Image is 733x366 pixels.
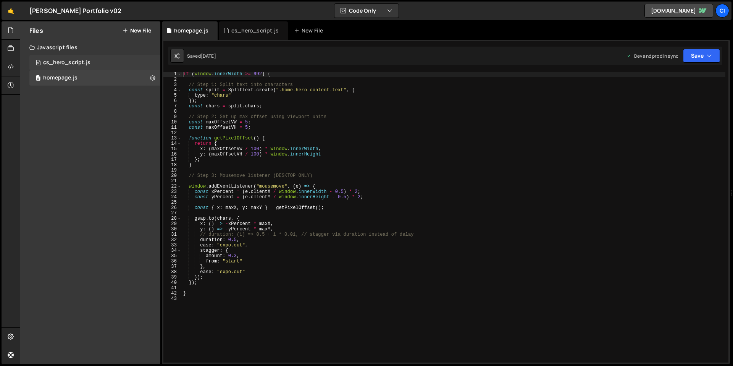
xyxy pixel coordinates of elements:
div: Dev and prod in sync [626,53,678,59]
div: Saved [187,53,216,59]
div: 19 [163,168,182,173]
div: 40 [163,280,182,285]
div: 11 [163,125,182,130]
div: 25 [163,200,182,205]
div: 24 [163,194,182,200]
div: 37 [163,264,182,269]
div: 10 [163,120,182,125]
div: 1 [163,71,182,77]
div: 41 [163,285,182,291]
button: New File [123,28,151,34]
div: 4 [163,87,182,93]
div: [PERSON_NAME] Portfolio v02 [29,6,121,15]
div: 3 [163,82,182,87]
div: 7 [163,104,182,109]
div: 33 [163,243,182,248]
div: 42 [163,291,182,296]
div: [DATE] [201,53,216,59]
span: 0 [36,76,40,82]
div: 43 [163,296,182,301]
div: 30 [163,227,182,232]
div: 5 [163,93,182,98]
div: 38 [163,269,182,275]
div: cs_hero_script.js [43,59,90,66]
div: 12 [163,130,182,136]
div: 28 [163,216,182,221]
a: [DOMAIN_NAME] [644,4,713,18]
div: 9 [163,114,182,120]
div: 35 [163,253,182,259]
a: ci [715,4,729,18]
div: 20 [163,173,182,178]
div: 36 [163,259,182,264]
div: 23 [163,189,182,194]
div: 14 [163,141,182,146]
span: 0 [36,60,40,66]
div: 13 [163,136,182,141]
div: 18 [163,162,182,168]
div: 15823/42274.js [29,70,160,86]
div: 34 [163,248,182,253]
button: Save [683,49,720,63]
div: 39 [163,275,182,280]
div: 15823/42098.js [29,55,160,70]
a: 🤙 [2,2,20,20]
div: New File [294,27,326,34]
div: 17 [163,157,182,162]
div: 27 [163,211,182,216]
div: Javascript files [20,40,160,55]
div: 29 [163,221,182,227]
div: homepage.js [43,74,77,81]
div: 6 [163,98,182,104]
div: 15 [163,146,182,152]
div: 22 [163,184,182,189]
div: 31 [163,232,182,237]
div: 32 [163,237,182,243]
div: cs_hero_script.js [231,27,279,34]
h2: Files [29,26,43,35]
div: 26 [163,205,182,211]
div: 21 [163,178,182,184]
div: homepage.js [174,27,208,34]
button: Code Only [334,4,399,18]
div: 16 [163,152,182,157]
div: 2 [163,77,182,82]
div: 8 [163,109,182,114]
